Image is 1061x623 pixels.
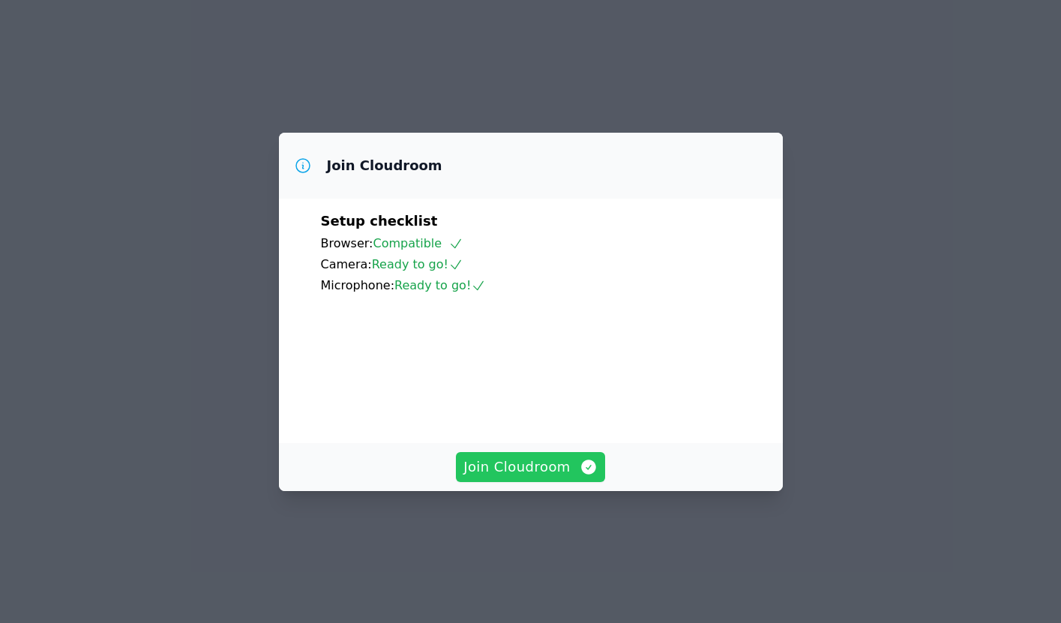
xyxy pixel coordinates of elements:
[394,278,486,292] span: Ready to go!
[373,236,463,250] span: Compatible
[372,257,463,271] span: Ready to go!
[321,213,438,229] span: Setup checklist
[321,257,372,271] span: Camera:
[327,157,442,175] h3: Join Cloudroom
[463,457,598,478] span: Join Cloudroom
[321,236,373,250] span: Browser:
[321,278,395,292] span: Microphone:
[456,452,605,482] button: Join Cloudroom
